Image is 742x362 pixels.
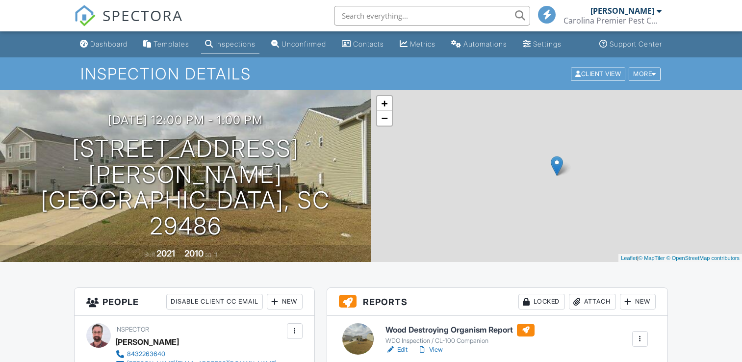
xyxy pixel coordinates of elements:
input: Search everything... [334,6,530,26]
h6: Wood Destroying Organism Report [385,324,535,336]
a: Settings [519,35,565,53]
a: SPECTORA [74,13,183,34]
div: Disable Client CC Email [166,294,263,310]
a: Unconfirmed [267,35,330,53]
a: View [417,345,443,355]
div: [PERSON_NAME] [115,335,179,349]
div: New [267,294,303,310]
a: © OpenStreetMap contributors [666,255,740,261]
div: Inspections [215,40,256,48]
h3: People [75,288,314,316]
div: Templates [154,40,189,48]
span: SPECTORA [102,5,183,26]
div: Client View [571,67,625,80]
div: Locked [518,294,565,310]
a: Zoom out [377,111,392,126]
div: Attach [569,294,616,310]
h1: Inspection Details [80,65,662,82]
span: Inspector [115,326,149,333]
div: Contacts [353,40,384,48]
h1: [STREET_ADDRESS][PERSON_NAME] [GEOGRAPHIC_DATA], SC 29486 [16,136,356,239]
a: Inspections [201,35,259,53]
div: WDO Inspection / CL-100 Companion [385,337,535,345]
div: Automations [463,40,507,48]
a: 8432263640 [115,349,277,359]
a: Templates [139,35,193,53]
a: Dashboard [76,35,131,53]
div: Unconfirmed [281,40,326,48]
div: | [618,254,742,262]
a: Support Center [595,35,666,53]
a: © MapTiler [639,255,665,261]
div: Metrics [410,40,435,48]
div: 8432263640 [127,350,165,358]
span: sq. ft. [205,251,219,258]
div: Dashboard [90,40,128,48]
div: [PERSON_NAME] [590,6,654,16]
a: Metrics [396,35,439,53]
a: Contacts [338,35,388,53]
a: Zoom in [377,96,392,111]
a: Wood Destroying Organism Report WDO Inspection / CL-100 Companion [385,324,535,345]
img: The Best Home Inspection Software - Spectora [74,5,96,26]
a: Leaflet [621,255,637,261]
a: Client View [570,70,628,77]
div: More [629,67,661,80]
h3: [DATE] 12:00 pm - 1:00 pm [108,113,263,127]
div: Settings [533,40,562,48]
div: 2010 [184,248,204,259]
div: Support Center [610,40,662,48]
div: 2021 [156,248,175,259]
h3: Reports [327,288,667,316]
a: Automations (Basic) [447,35,511,53]
div: Carolina Premier Pest Control [563,16,662,26]
span: Built [144,251,155,258]
div: New [620,294,656,310]
a: Edit [385,345,408,355]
